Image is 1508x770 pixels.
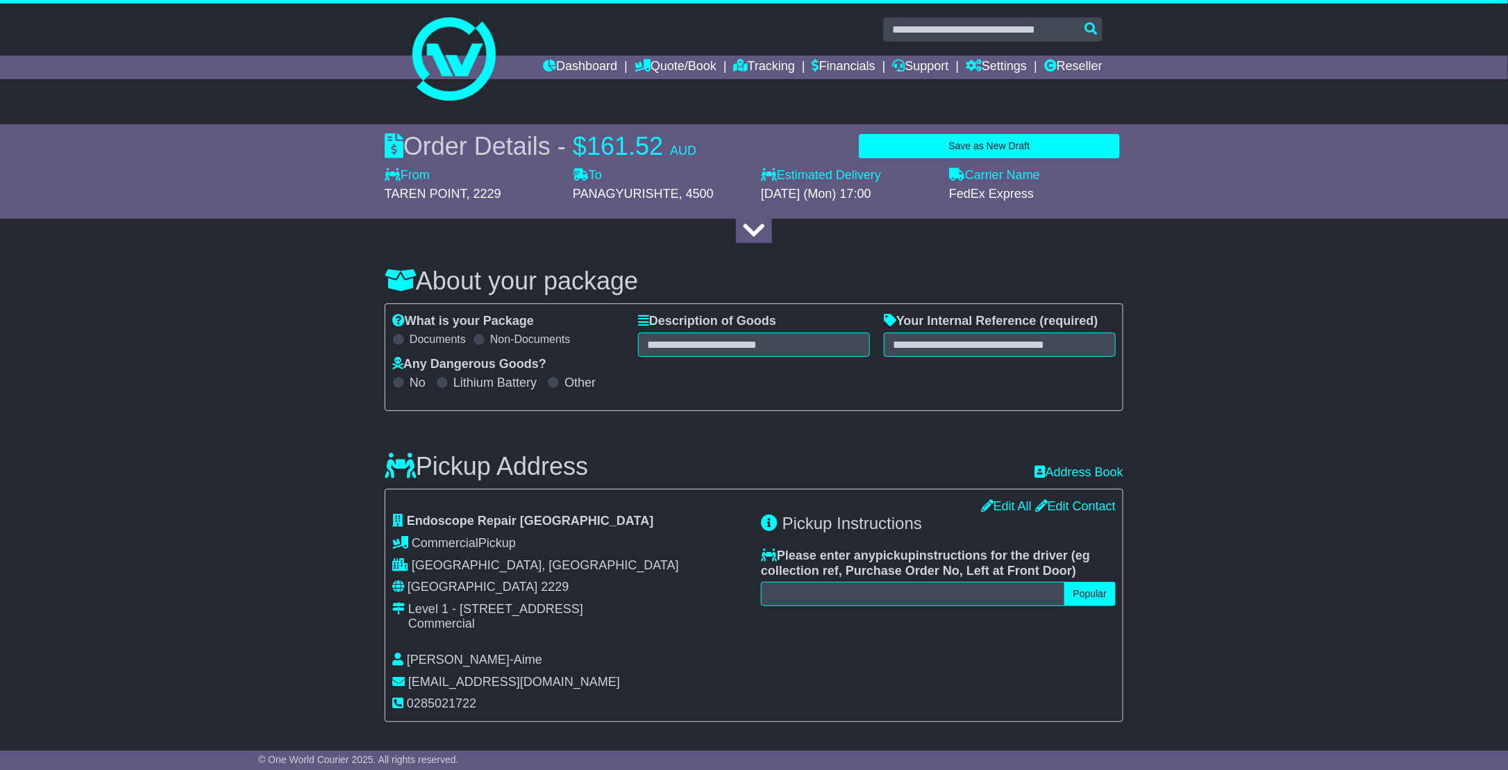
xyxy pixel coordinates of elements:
[410,333,466,346] label: Documents
[573,132,587,160] span: $
[385,187,467,201] span: TAREN POINT
[407,696,476,710] span: 0285021722
[408,602,583,617] div: Level 1 - [STREET_ADDRESS]
[638,314,776,329] label: Description of Goods
[385,453,588,480] h3: Pickup Address
[407,653,542,667] span: [PERSON_NAME]-Aime
[892,56,948,79] a: Support
[408,580,537,594] span: [GEOGRAPHIC_DATA]
[884,314,1098,329] label: Your Internal Reference (required)
[543,56,617,79] a: Dashboard
[573,168,602,183] label: To
[564,376,596,391] label: Other
[408,617,583,632] div: Commercial
[258,754,459,765] span: © One World Courier 2025. All rights reserved.
[573,187,679,201] span: PANAGYURISHTE
[782,514,922,533] span: Pickup Instructions
[876,549,916,562] span: pickup
[761,549,1116,578] label: Please enter any instructions for the driver ( )
[385,267,1123,295] h3: About your package
[761,549,1090,578] span: eg collection ref, Purchase Order No, Left at Front Door
[761,187,935,202] div: [DATE] (Mon) 17:00
[412,558,679,572] span: [GEOGRAPHIC_DATA], [GEOGRAPHIC_DATA]
[670,144,696,158] span: AUD
[541,580,569,594] span: 2229
[467,187,501,201] span: , 2229
[679,187,714,201] span: , 4500
[490,333,571,346] label: Non-Documents
[407,514,653,528] span: Endoscope Repair [GEOGRAPHIC_DATA]
[453,376,537,391] label: Lithium Battery
[761,168,935,183] label: Estimated Delivery
[1035,499,1116,513] a: Edit Contact
[385,131,696,161] div: Order Details -
[1044,56,1103,79] a: Reseller
[949,187,1123,202] div: FedEx Express
[949,168,1040,183] label: Carrier Name
[859,134,1120,158] button: Save as New Draft
[410,376,426,391] label: No
[587,132,663,160] span: 161.52
[412,536,478,550] span: Commercial
[1064,582,1116,606] button: Popular
[408,675,620,689] span: [EMAIL_ADDRESS][DOMAIN_NAME]
[385,168,430,183] label: From
[812,56,876,79] a: Financials
[392,357,546,372] label: Any Dangerous Goods?
[981,499,1032,513] a: Edit All
[635,56,717,79] a: Quote/Book
[1034,465,1123,480] a: Address Book
[392,536,747,551] div: Pickup
[392,314,534,329] label: What is your Package
[966,56,1027,79] a: Settings
[734,56,795,79] a: Tracking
